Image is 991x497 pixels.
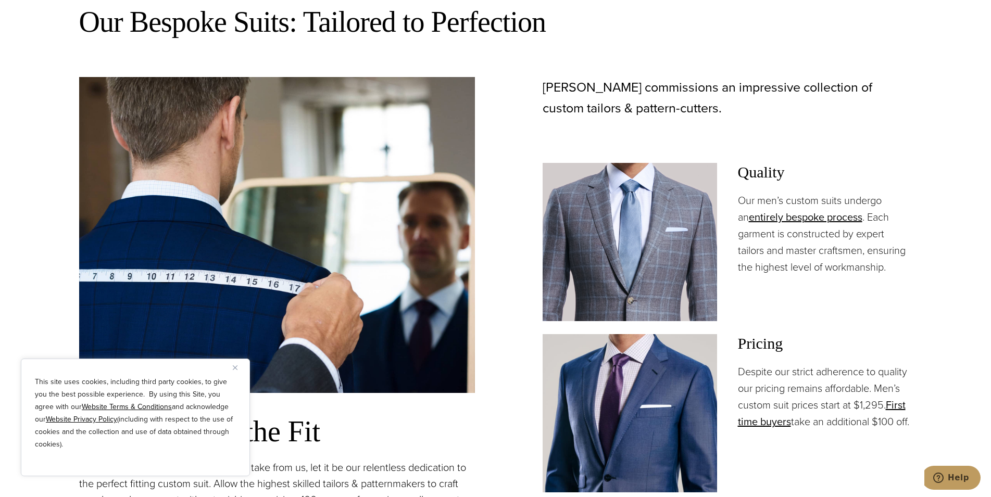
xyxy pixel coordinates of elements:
button: Close [233,361,245,374]
a: Website Terms & Conditions [82,401,172,412]
p: Despite our strict adherence to quality our pricing remains affordable. Men’s custom suit prices ... [738,363,912,430]
p: This site uses cookies, including third party cookies, to give you the best possible experience. ... [35,376,236,451]
a: First time buyers [738,397,906,429]
p: Our men’s custom suits undergo an . Each garment is constructed by expert tailors and master craf... [738,192,912,275]
h3: Quality [738,163,912,182]
img: Close [233,365,237,370]
img: Client in Zegna grey windowpane bespoke suit with white shirt and light blue tie. [543,163,717,321]
h2: Our Bespoke Suits: Tailored to Perfection [79,4,912,41]
p: [PERSON_NAME] commissions an impressive collection of custom tailors & pattern-cutters. [543,77,912,119]
iframe: Opens a widget where you can chat to one of our agents [924,466,981,492]
h3: Pricing [738,334,912,353]
img: Client in blue solid custom made suit with white shirt and navy tie. Fabric by Scabal. [543,334,717,492]
img: Bespoke tailor measuring the shoulder of client wearing a blue bespoke suit. [79,77,475,393]
h3: It’s All About the Fit [79,414,475,449]
a: entirely bespoke process [749,209,862,225]
a: Website Privacy Policy [46,414,117,425]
